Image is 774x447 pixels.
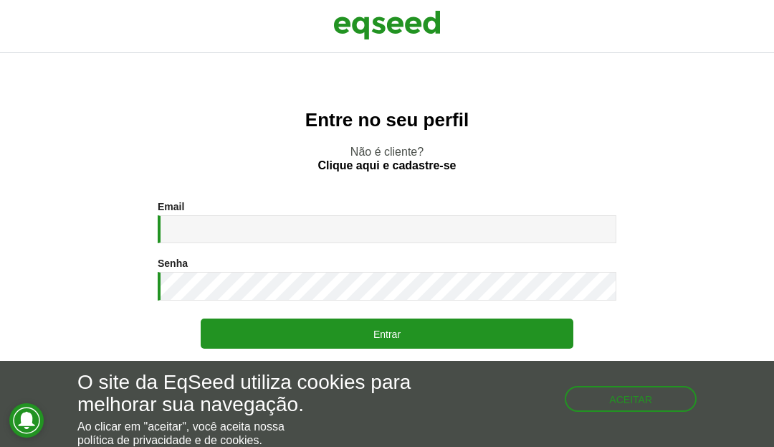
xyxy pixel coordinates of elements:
[318,160,457,171] a: Clique aqui e cadastre-se
[158,258,188,268] label: Senha
[29,110,745,131] h2: Entre no seu perfil
[565,386,697,412] button: Aceitar
[333,7,441,43] img: EqSeed Logo
[158,202,184,212] label: Email
[77,435,259,446] a: política de privacidade e de cookies
[29,145,745,172] p: Não é cliente?
[201,319,573,349] button: Entrar
[77,420,449,447] p: Ao clicar em "aceitar", você aceita nossa .
[77,372,449,416] h5: O site da EqSeed utiliza cookies para melhorar sua navegação.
